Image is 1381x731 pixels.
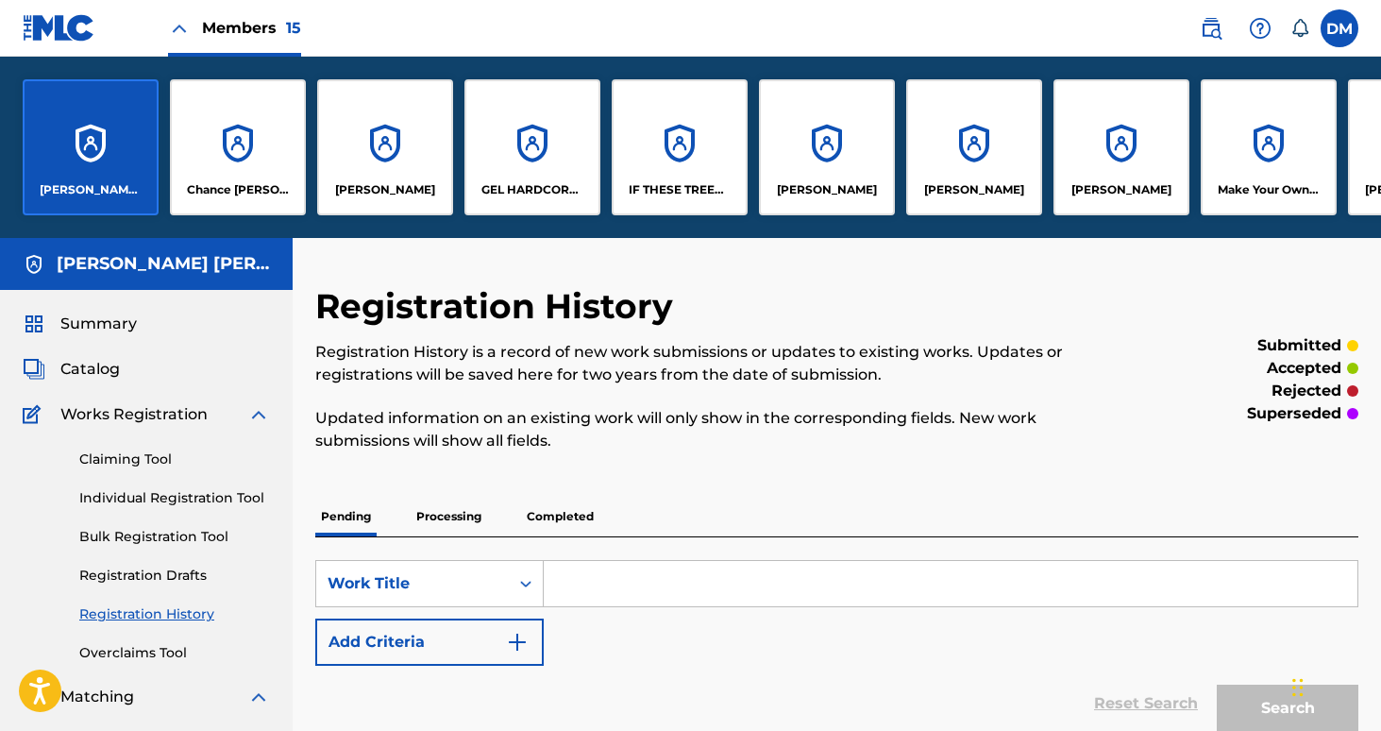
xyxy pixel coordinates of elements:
[335,181,435,198] p: David Kelly
[23,253,45,276] img: Accounts
[521,497,599,536] p: Completed
[315,285,682,328] h2: Registration History
[481,181,584,198] p: GEL HARDCORE LLC
[315,497,377,536] p: Pending
[777,181,877,198] p: Josh Resing
[23,358,45,381] img: Catalog
[315,341,1119,386] p: Registration History is a record of new work submissions or updates to existing works. Updates or...
[1272,380,1341,402] p: rejected
[315,407,1119,452] p: Updated information on an existing work will only show in the corresponding fields. New work subm...
[1053,79,1189,215] a: Accounts[PERSON_NAME]
[60,313,137,335] span: Summary
[1292,659,1304,716] div: Drag
[40,181,143,198] p: Blair Victoria Howerton
[23,313,45,335] img: Summary
[286,19,301,37] span: 15
[906,79,1042,215] a: Accounts[PERSON_NAME]
[1287,640,1381,731] iframe: Chat Widget
[411,497,487,536] p: Processing
[60,686,134,708] span: Matching
[759,79,895,215] a: Accounts[PERSON_NAME]
[629,181,732,198] p: IF THESE TREES COULD TALK MUSIC
[1267,357,1341,380] p: accepted
[1218,181,1321,198] p: Make Your Own Luck Music
[23,403,47,426] img: Works Registration
[23,14,95,42] img: MLC Logo
[1071,181,1171,198] p: Luka Fischman
[612,79,748,215] a: AccountsIF THESE TREES COULD TALK MUSIC
[60,358,120,381] span: Catalog
[247,686,270,708] img: expand
[1249,17,1272,40] img: help
[506,631,529,654] img: 9d2ae6d4665cec9f34b9.svg
[57,253,270,275] h5: Blair Victoria Howerton
[79,604,270,624] a: Registration History
[23,358,120,381] a: CatalogCatalog
[79,488,270,508] a: Individual Registration Tool
[924,181,1024,198] p: Joshua Malett
[79,450,270,469] a: Claiming Tool
[247,403,270,426] img: expand
[1328,463,1381,615] iframe: Resource Center
[464,79,600,215] a: AccountsGEL HARDCORE LLC
[1321,9,1358,47] div: User Menu
[187,181,290,198] p: Chance Patrick Williams
[1192,9,1230,47] a: Public Search
[168,17,191,40] img: Close
[79,566,270,586] a: Registration Drafts
[23,79,159,215] a: Accounts[PERSON_NAME] [PERSON_NAME]
[1201,79,1337,215] a: AccountsMake Your Own Luck Music
[23,313,137,335] a: SummarySummary
[79,527,270,547] a: Bulk Registration Tool
[170,79,306,215] a: AccountsChance [PERSON_NAME]
[1257,334,1341,357] p: submitted
[1200,17,1222,40] img: search
[315,619,544,666] button: Add Criteria
[1247,402,1341,425] p: superseded
[328,572,497,595] div: Work Title
[1290,19,1309,38] div: Notifications
[317,79,453,215] a: Accounts[PERSON_NAME]
[79,643,270,663] a: Overclaims Tool
[1241,9,1279,47] div: Help
[202,17,301,39] span: Members
[60,403,208,426] span: Works Registration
